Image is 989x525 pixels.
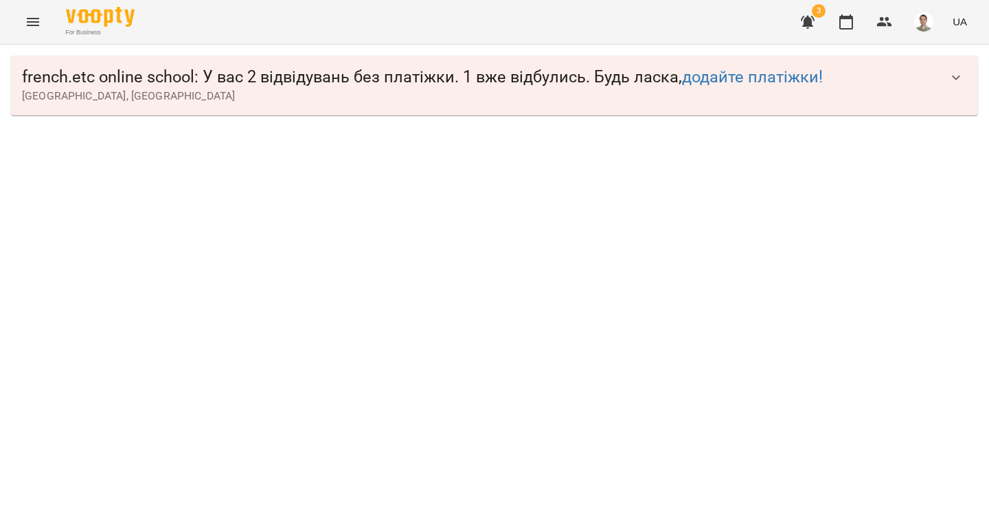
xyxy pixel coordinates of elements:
[953,14,967,29] span: UA
[914,12,933,32] img: 08937551b77b2e829bc2e90478a9daa6.png
[812,4,826,18] span: 3
[22,88,940,104] span: [GEOGRAPHIC_DATA], [GEOGRAPHIC_DATA]
[22,67,940,88] span: french.etc online school : У вас 2 відвідувань без платіжки. 1 вже відбулись. Будь ласка,
[682,67,823,86] a: додайте платіжки!
[66,28,135,37] span: For Business
[947,9,973,34] button: UA
[66,7,135,27] img: Voopty Logo
[16,5,49,38] button: Menu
